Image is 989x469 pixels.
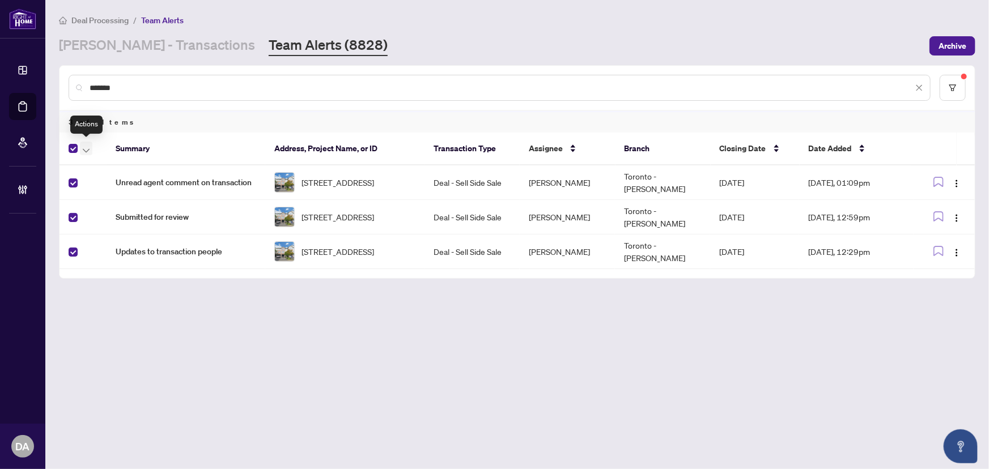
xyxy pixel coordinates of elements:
span: Team Alerts [141,15,184,25]
div: Actions [70,116,103,134]
th: Closing Date [711,133,800,165]
span: [STREET_ADDRESS] [302,176,374,189]
span: close [915,84,923,92]
td: [DATE] [710,234,799,269]
td: Deal - Sell Side Sale [425,165,520,200]
span: home [59,16,67,24]
td: [PERSON_NAME] [520,234,615,269]
a: Team Alerts (8828) [269,36,388,56]
img: Logo [952,248,961,257]
button: Logo [948,208,966,226]
span: Archive [939,37,966,55]
button: Logo [948,242,966,261]
td: Toronto - [PERSON_NAME] [615,200,710,234]
img: thumbnail-img [275,173,294,192]
img: Logo [952,179,961,188]
td: Toronto - [PERSON_NAME] [615,234,710,269]
th: Address, Project Name, or ID [265,133,424,165]
td: Deal - Sell Side Sale [425,234,520,269]
a: [PERSON_NAME] - Transactions [59,36,255,56]
span: [STREET_ADDRESS] [302,211,374,223]
span: Date Added [809,142,852,155]
td: Deal - Sell Side Sale [425,200,520,234]
th: Branch [616,133,711,165]
span: [STREET_ADDRESS] [302,245,374,258]
div: 3 of Items [60,111,975,133]
span: Submitted for review [116,211,256,223]
img: thumbnail-img [275,207,294,227]
button: Logo [948,173,966,191]
td: [DATE], 12:29pm [799,234,914,269]
img: logo [9,8,36,29]
span: Updates to transaction people [116,245,256,258]
img: Logo [952,214,961,223]
td: [DATE] [710,200,799,234]
button: filter [940,75,966,101]
td: [DATE], 01:09pm [799,165,914,200]
span: Assignee [529,142,563,155]
span: DA [16,438,30,454]
th: Date Added [800,133,914,165]
td: [DATE], 12:59pm [799,200,914,234]
button: Open asap [944,429,978,463]
td: [DATE] [710,165,799,200]
th: Transaction Type [425,133,520,165]
th: Assignee [520,133,615,165]
td: [PERSON_NAME] [520,200,615,234]
td: [PERSON_NAME] [520,165,615,200]
span: filter [949,84,957,92]
th: Summary [107,133,265,165]
span: Closing Date [720,142,766,155]
td: Toronto - [PERSON_NAME] [615,165,710,200]
button: Archive [929,36,975,56]
li: / [133,14,137,27]
span: Unread agent comment on transaction [116,176,256,189]
img: thumbnail-img [275,242,294,261]
span: Deal Processing [71,15,129,25]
